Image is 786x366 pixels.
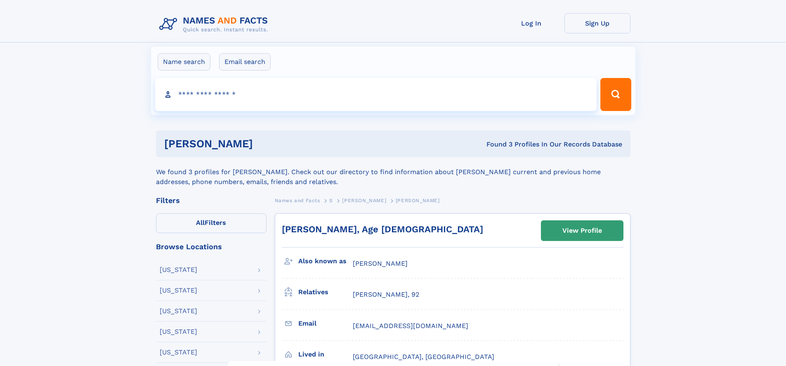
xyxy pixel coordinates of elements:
[196,219,205,227] span: All
[329,198,333,203] span: S
[564,13,630,33] a: Sign Up
[298,347,353,361] h3: Lived in
[342,198,386,203] span: [PERSON_NAME]
[342,195,386,205] a: [PERSON_NAME]
[275,195,320,205] a: Names and Facts
[353,260,408,267] span: [PERSON_NAME]
[353,353,494,361] span: [GEOGRAPHIC_DATA], [GEOGRAPHIC_DATA]
[155,78,597,111] input: search input
[541,221,623,241] a: View Profile
[156,243,267,250] div: Browse Locations
[353,322,468,330] span: [EMAIL_ADDRESS][DOMAIN_NAME]
[353,290,419,299] a: [PERSON_NAME], 92
[370,140,622,149] div: Found 3 Profiles In Our Records Database
[600,78,631,111] button: Search Button
[160,308,197,314] div: [US_STATE]
[298,285,353,299] h3: Relatives
[396,198,440,203] span: [PERSON_NAME]
[160,328,197,335] div: [US_STATE]
[219,53,271,71] label: Email search
[160,287,197,294] div: [US_STATE]
[282,224,483,234] a: [PERSON_NAME], Age [DEMOGRAPHIC_DATA]
[498,13,564,33] a: Log In
[158,53,210,71] label: Name search
[156,197,267,204] div: Filters
[160,267,197,273] div: [US_STATE]
[156,13,275,35] img: Logo Names and Facts
[156,213,267,233] label: Filters
[298,316,353,331] h3: Email
[160,349,197,356] div: [US_STATE]
[298,254,353,268] h3: Also known as
[156,157,630,187] div: We found 3 profiles for [PERSON_NAME]. Check out our directory to find information about [PERSON_...
[329,195,333,205] a: S
[562,221,602,240] div: View Profile
[164,139,370,149] h1: [PERSON_NAME]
